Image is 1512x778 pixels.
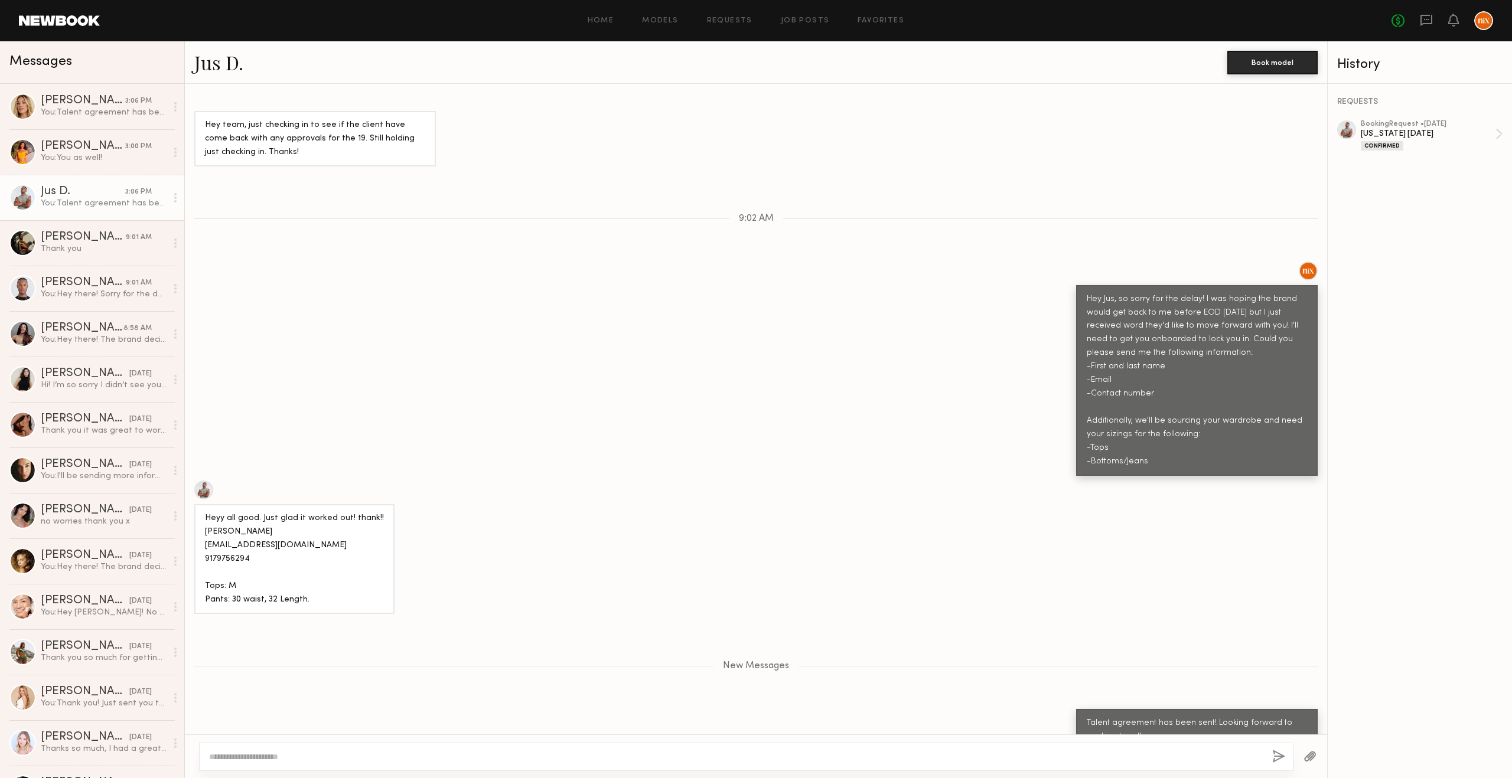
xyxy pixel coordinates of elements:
div: You: Hey there! Sorry for the delay. The brand decided to move forward with a different model, bu... [41,289,167,300]
div: Hey team, just checking in to see if the client have come back with any approvals for the 19. Sti... [205,119,425,159]
div: Hi! I’m so sorry I didn’t see your request in June as I was out of the country! If the opportunit... [41,380,167,391]
div: no worries thank you x [41,516,167,527]
button: Book model [1227,51,1318,74]
div: Thank you so much for getting back to me! [41,652,167,663]
div: [PERSON_NAME] [41,231,126,243]
div: [DATE] [129,414,152,425]
span: New Messages [723,661,789,671]
div: [DATE] [129,687,152,698]
div: [PERSON_NAME] [41,686,129,698]
div: Thank you it was great to work with you guys [41,425,167,436]
div: [PERSON_NAME] [41,459,129,470]
div: [PERSON_NAME] [41,368,129,380]
div: 9:01 AM [126,277,152,289]
div: You: You as well! [41,152,167,164]
div: [DATE] [129,732,152,743]
a: Job Posts [781,17,830,25]
div: Hey Jus, so sorry for the delay! I was hoping the brand would get back to me before EOD [DATE] bu... [1087,293,1307,469]
div: [PERSON_NAME] [41,731,129,743]
div: [DATE] [129,641,152,652]
a: bookingRequest •[DATE][US_STATE] [DATE]Confirmed [1361,120,1503,151]
div: [US_STATE] [DATE] [1361,128,1495,139]
span: Messages [9,55,72,68]
div: REQUESTS [1337,98,1503,106]
div: 3:06 PM [125,96,152,107]
div: [DATE] [129,596,152,607]
div: [DATE] [129,368,152,380]
div: 8:58 AM [123,323,152,334]
div: [PERSON_NAME] [41,95,125,107]
div: Talent agreement has been sent! Looking forward to working together. [1087,717,1307,744]
div: [DATE] [129,550,152,561]
a: Book model [1227,57,1318,67]
div: 3:00 PM [125,141,152,152]
div: Heyy all good. Just glad it worked out! thank!! [PERSON_NAME] [EMAIL_ADDRESS][DOMAIN_NAME] 917975... [205,512,384,607]
div: Jus D. [41,186,125,198]
a: Models [642,17,678,25]
div: Confirmed [1361,141,1403,151]
div: [PERSON_NAME] [41,550,129,561]
div: [PERSON_NAME] [41,640,129,652]
div: You: Hey [PERSON_NAME]! No worries at all. The brand decided to move forward with a different mod... [41,607,167,618]
a: Home [588,17,614,25]
div: 3:06 PM [125,187,152,198]
div: [DATE] [129,459,152,470]
div: You: Talent agreement has been sent! Looking forward to working together. [41,107,167,118]
div: You: Talent agreement has been sent! Looking forward to working together. [41,198,167,209]
div: [PERSON_NAME] [41,322,123,334]
div: [PERSON_NAME] [41,504,129,516]
div: History [1337,58,1503,71]
a: Favorites [858,17,904,25]
div: You: Hey there! The brand decided to move forward with a different model, but we will keep you on... [41,561,167,573]
div: [PERSON_NAME] [41,413,129,425]
div: Thank you [41,243,167,254]
div: 9:01 AM [126,232,152,243]
div: [PERSON_NAME] [41,277,126,289]
a: Requests [707,17,752,25]
a: Jus D. [194,50,243,75]
div: [PERSON_NAME] [41,595,129,607]
div: booking Request • [DATE] [1361,120,1495,128]
div: You: Hey there! The brand decided to move forward with a different model, but we will keep you on... [41,334,167,345]
span: 9:02 AM [739,214,774,224]
div: You: I'll be sending more information [DATE]. Have a great rest of your week! [41,470,167,482]
div: You: Thank you! Just sent you the talent agreement. I'll follow up soon with the call sheet and m... [41,698,167,709]
div: [DATE] [129,505,152,516]
div: [PERSON_NAME] [41,140,125,152]
div: Thanks so much, I had a great time! [41,743,167,754]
